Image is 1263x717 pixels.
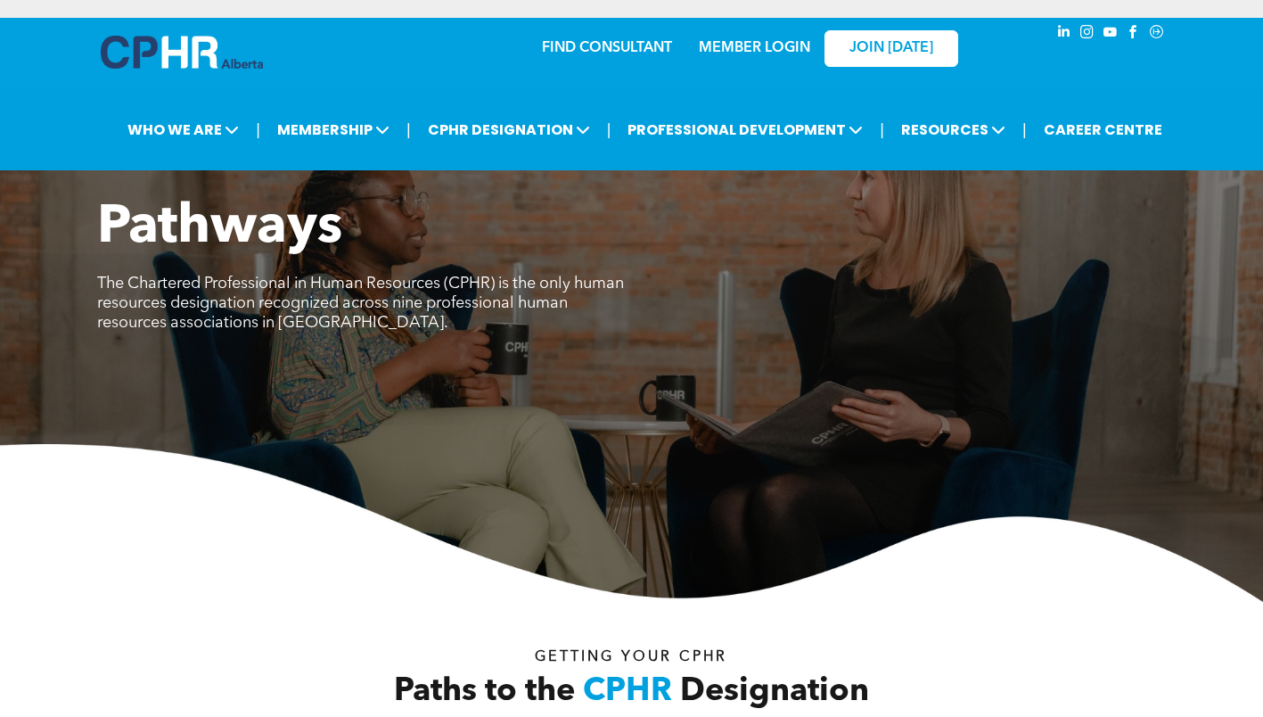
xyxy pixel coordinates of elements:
[896,113,1011,146] span: RESOURCES
[1101,22,1120,46] a: youtube
[607,111,611,148] li: |
[699,41,810,55] a: MEMBER LOGIN
[422,113,595,146] span: CPHR DESIGNATION
[406,111,411,148] li: |
[1054,22,1074,46] a: linkedin
[622,113,868,146] span: PROFESSIONAL DEVELOPMENT
[1078,22,1097,46] a: instagram
[101,36,263,69] img: A blue and white logo for cp alberta
[1147,22,1167,46] a: Social network
[535,650,727,664] span: Getting your Cphr
[1022,111,1027,148] li: |
[583,676,672,708] span: CPHR
[849,40,933,57] span: JOIN [DATE]
[680,676,869,708] span: Designation
[97,202,342,255] span: Pathways
[256,111,260,148] li: |
[542,41,672,55] a: FIND CONSULTANT
[880,111,884,148] li: |
[122,113,244,146] span: WHO WE ARE
[97,276,624,331] span: The Chartered Professional in Human Resources (CPHR) is the only human resources designation reco...
[824,30,958,67] a: JOIN [DATE]
[1124,22,1144,46] a: facebook
[394,676,575,708] span: Paths to the
[1038,113,1168,146] a: CAREER CENTRE
[272,113,395,146] span: MEMBERSHIP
